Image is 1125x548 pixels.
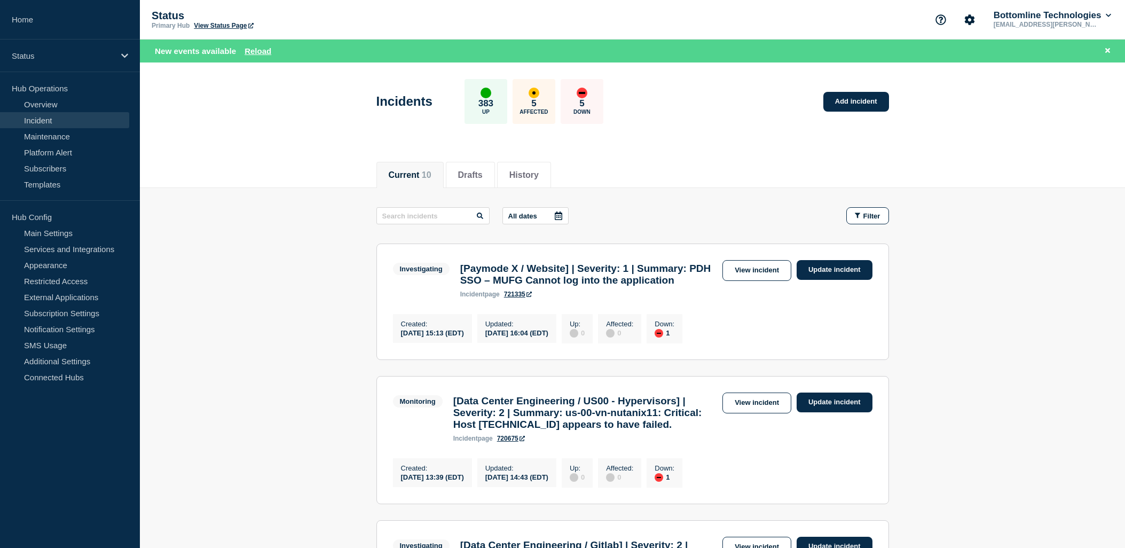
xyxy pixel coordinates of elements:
[422,170,431,179] span: 10
[823,92,889,112] a: Add incident
[655,472,674,482] div: 1
[485,472,548,481] div: [DATE] 14:43 (EDT)
[194,22,253,29] a: View Status Page
[655,328,674,338] div: 1
[460,291,485,298] span: incident
[520,109,548,115] p: Affected
[401,472,464,481] div: [DATE] 13:39 (EDT)
[797,393,872,412] a: Update incident
[482,109,490,115] p: Up
[155,46,236,56] span: New events available
[655,320,674,328] p: Down :
[529,88,539,98] div: affected
[570,472,585,482] div: 0
[401,320,464,328] p: Created :
[606,329,615,338] div: disabled
[485,320,548,328] p: Updated :
[453,435,478,442] span: incident
[508,212,537,220] p: All dates
[606,328,633,338] div: 0
[606,464,633,472] p: Affected :
[846,207,889,224] button: Filter
[453,395,717,430] h3: [Data Center Engineering / US00 - Hypervisors] | Severity: 2 | Summary: us-00-vn-nutanix11: Criti...
[722,393,791,413] a: View incident
[504,291,532,298] a: 721335
[930,9,952,31] button: Support
[570,329,578,338] div: disabled
[393,395,443,408] span: Monitoring
[655,329,663,338] div: down
[12,51,114,60] p: Status
[393,263,450,275] span: Investigating
[152,22,190,29] p: Primary Hub
[497,435,525,442] a: 720675
[401,328,464,337] div: [DATE] 15:13 (EDT)
[577,88,587,98] div: down
[509,170,539,180] button: History
[531,98,536,109] p: 5
[797,260,872,280] a: Update incident
[570,328,585,338] div: 0
[460,291,500,298] p: page
[152,10,365,22] p: Status
[992,10,1113,21] button: Bottomline Technologies
[485,464,548,472] p: Updated :
[570,320,585,328] p: Up :
[606,473,615,482] div: disabled
[485,328,548,337] div: [DATE] 16:04 (EDT)
[606,472,633,482] div: 0
[992,21,1103,28] p: [EMAIL_ADDRESS][PERSON_NAME][DOMAIN_NAME]
[389,170,431,180] button: Current 10
[376,207,490,224] input: Search incidents
[606,320,633,328] p: Affected :
[722,260,791,281] a: View incident
[460,263,717,286] h3: [Paymode X / Website] | Severity: 1 | Summary: PDH SSO – MUFG Cannot log into the application
[573,109,591,115] p: Down
[478,98,493,109] p: 383
[958,9,981,31] button: Account settings
[401,464,464,472] p: Created :
[863,212,880,220] span: Filter
[655,473,663,482] div: down
[245,46,271,56] button: Reload
[376,94,432,109] h1: Incidents
[458,170,483,180] button: Drafts
[453,435,493,442] p: page
[655,464,674,472] p: Down :
[481,88,491,98] div: up
[502,207,569,224] button: All dates
[570,473,578,482] div: disabled
[570,464,585,472] p: Up :
[579,98,584,109] p: 5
